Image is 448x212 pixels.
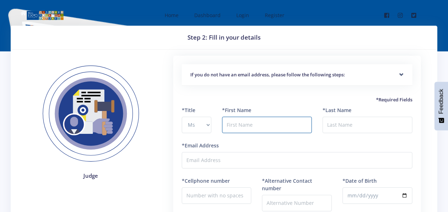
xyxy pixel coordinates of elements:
[182,142,219,149] label: *Email Address
[26,10,64,21] img: logo01.png
[258,6,290,25] a: Register
[19,33,429,42] h3: Step 2: Fill in your details
[323,106,351,114] label: *Last Name
[33,56,149,172] img: Judges
[182,152,412,168] input: Email Address
[182,187,252,204] input: Number with no spaces
[190,71,404,79] h5: If you do not have an email address, please follow the following steps:
[434,82,448,130] button: Feedback - Show survey
[343,177,377,185] label: *Date of Birth
[194,12,221,19] span: Dashboard
[262,177,332,192] label: *Alternative Contact number
[323,117,412,133] input: Last Name
[265,12,284,19] span: Register
[182,177,230,185] label: *Cellphone number
[262,195,332,211] input: Alternative Number
[187,6,226,25] a: Dashboard
[438,89,444,114] span: Feedback
[222,117,312,133] input: First Name
[158,6,184,25] a: Home
[236,12,249,19] span: Login
[182,106,195,114] label: *Title
[229,6,255,25] a: Login
[33,172,149,180] h4: Judge
[182,96,412,104] h5: *Required Fields
[165,12,179,19] span: Home
[222,106,251,114] label: *First Name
